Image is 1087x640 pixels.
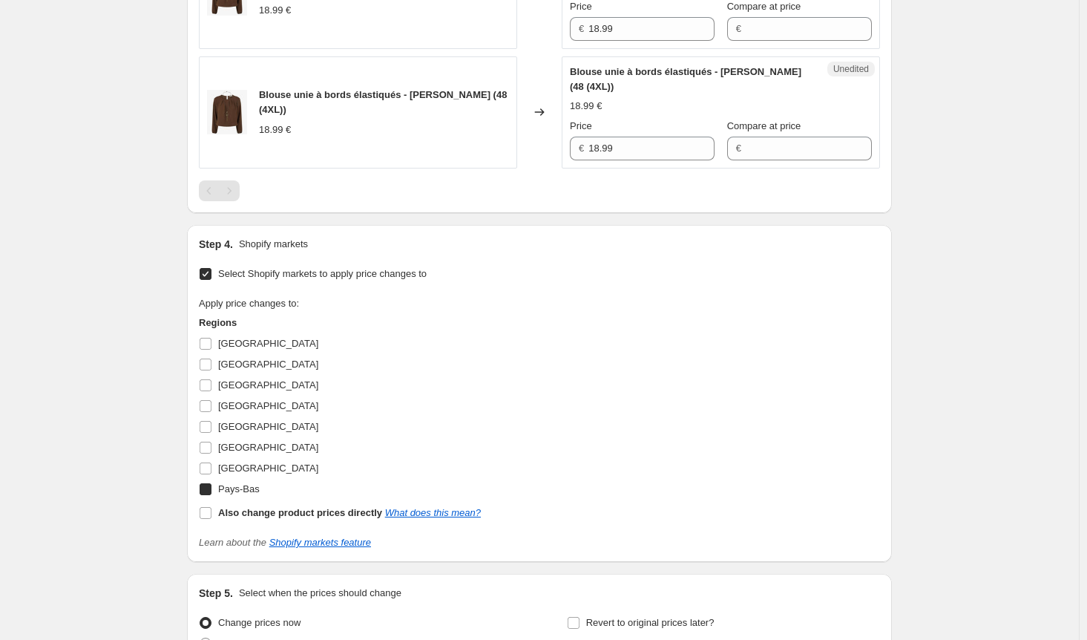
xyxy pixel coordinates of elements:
span: [GEOGRAPHIC_DATA] [218,379,318,391]
b: Also change product prices directly [218,507,382,518]
span: Revert to original prices later? [586,617,715,628]
span: Price [570,1,592,12]
nav: Pagination [199,180,240,201]
span: [GEOGRAPHIC_DATA] [218,400,318,411]
a: What does this mean? [385,507,481,518]
span: € [579,143,584,154]
span: Blouse unie à bords élastiqués - [PERSON_NAME] (48 (4XL)) [570,66,801,92]
h3: Regions [199,316,481,330]
span: [GEOGRAPHIC_DATA] [218,442,318,453]
span: [GEOGRAPHIC_DATA] [218,359,318,370]
span: [GEOGRAPHIC_DATA] [218,421,318,432]
p: Shopify markets [239,237,308,252]
span: 18.99 € [259,4,291,16]
span: € [736,23,741,34]
span: Select Shopify markets to apply price changes to [218,268,427,279]
span: Compare at price [727,1,801,12]
span: [GEOGRAPHIC_DATA] [218,463,318,474]
h2: Step 5. [199,586,233,601]
p: Select when the prices should change [239,586,401,601]
span: Price [570,120,592,131]
i: Learn about the [199,537,371,548]
span: [GEOGRAPHIC_DATA] [218,338,318,349]
a: Shopify markets feature [269,537,371,548]
span: 18.99 € [259,124,291,135]
img: JOA-5315-1_82d7c7c5-fa2d-41ae-b065-b98312e67b57_80x.jpg [207,90,247,134]
span: Blouse unie à bords élastiqués - [PERSON_NAME] (48 (4XL)) [259,89,507,115]
span: Apply price changes to: [199,298,299,309]
span: Change prices now [218,617,301,628]
span: Compare at price [727,120,801,131]
span: € [579,23,584,34]
span: € [736,143,741,154]
span: Pays-Bas [218,483,260,494]
span: 18.99 € [570,100,602,111]
h2: Step 4. [199,237,233,252]
span: Unedited [833,63,869,75]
